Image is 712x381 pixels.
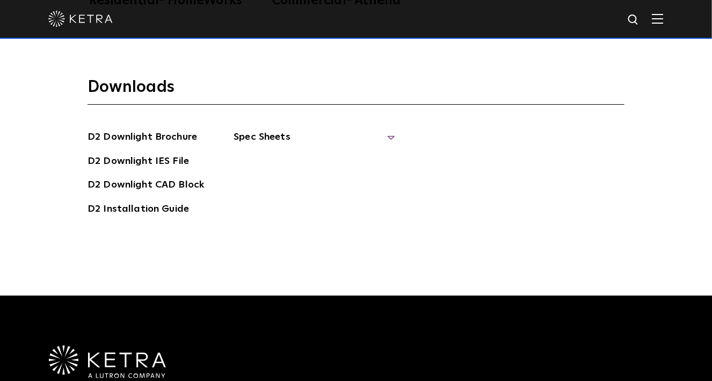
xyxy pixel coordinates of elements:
[49,346,166,379] img: Ketra-aLutronCo_White_RGB
[234,130,395,153] span: Spec Sheets
[652,13,664,24] img: Hamburger%20Nav.svg
[88,177,204,195] a: D2 Downlight CAD Block
[88,202,189,219] a: D2 Installation Guide
[88,130,197,147] a: D2 Downlight Brochure
[88,77,624,105] h3: Downloads
[627,13,641,27] img: search icon
[48,11,113,27] img: ketra-logo-2019-white
[88,154,189,171] a: D2 Downlight IES File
